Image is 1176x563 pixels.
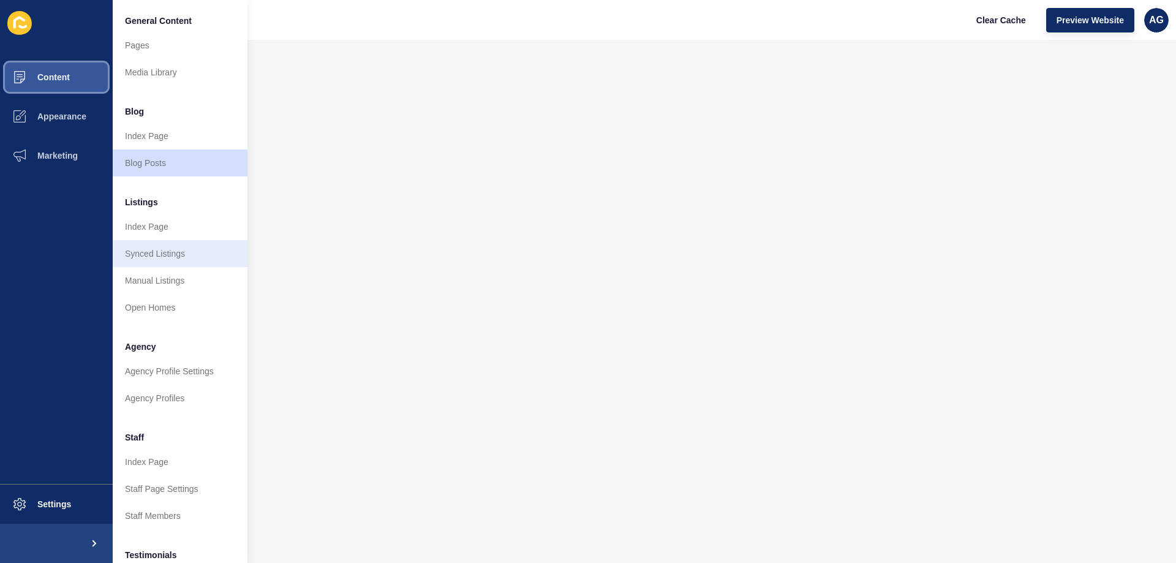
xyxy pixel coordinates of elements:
a: Agency Profiles [113,385,247,412]
a: Open Homes [113,294,247,321]
button: Preview Website [1046,8,1134,32]
a: Pages [113,32,247,59]
a: Index Page [113,213,247,240]
span: Staff [125,431,144,444]
a: Index Page [113,123,247,149]
span: Listings [125,196,158,208]
span: Blog [125,105,144,118]
a: Agency Profile Settings [113,358,247,385]
a: Index Page [113,448,247,475]
button: Clear Cache [966,8,1036,32]
span: Clear Cache [976,14,1026,26]
a: Staff Page Settings [113,475,247,502]
span: General Content [125,15,192,27]
a: Blog Posts [113,149,247,176]
a: Media Library [113,59,247,86]
a: Staff Members [113,502,247,529]
a: Synced Listings [113,240,247,267]
span: Agency [125,341,156,353]
span: AG [1149,14,1164,26]
span: Testimonials [125,549,177,561]
span: Preview Website [1057,14,1124,26]
a: Manual Listings [113,267,247,294]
